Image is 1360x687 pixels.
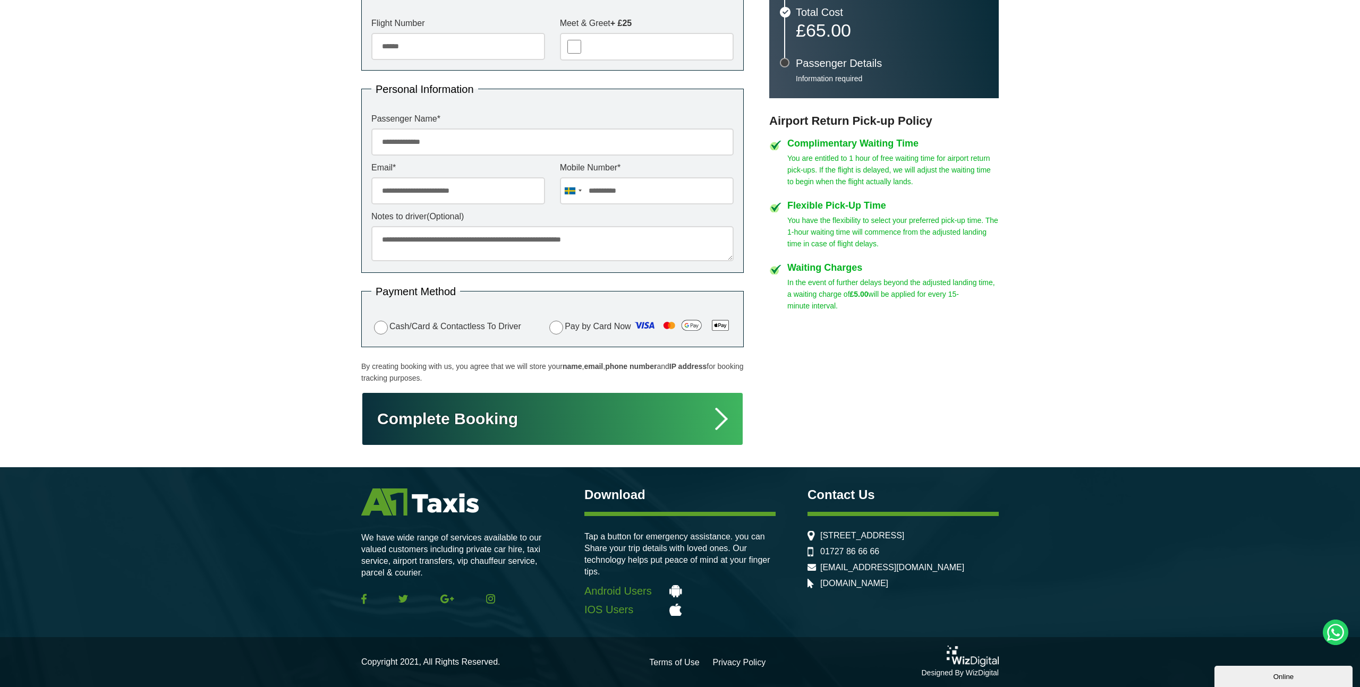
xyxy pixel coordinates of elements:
div: Sweden (Sverige): +46 [560,178,585,204]
a: Privacy Policy [713,658,766,667]
img: Facebook [361,594,367,604]
a: [EMAIL_ADDRESS][DOMAIN_NAME] [820,563,964,572]
li: [STREET_ADDRESS] [807,531,999,540]
img: Wiz Digital [947,646,999,667]
label: Meet & Greet [560,19,734,28]
img: Google Plus [440,594,454,604]
iframe: chat widget [1214,664,1355,687]
h4: Complimentary Waiting Time [787,139,999,148]
p: You have the flexibility to select your preferred pick-up time. The 1-hour waiting time will comm... [787,214,999,250]
strong: + £25 [610,19,632,28]
button: Complete Booking [361,392,744,446]
label: Pay by Card Now [547,317,734,337]
p: Information required [796,74,988,83]
p: £ [796,23,988,38]
h4: Waiting Charges [787,263,999,272]
img: A1 Taxis St Albans [361,488,479,516]
p: In the event of further delays beyond the adjusted landing time, a waiting charge of will be appl... [787,277,999,312]
p: Designed By WizDigital [921,667,999,679]
h3: Total Cost [796,7,988,18]
img: Twitter [398,595,408,603]
strong: IP address [669,362,707,371]
a: 01727 86 66 66 [820,547,879,556]
label: Flight Number [371,19,545,28]
input: Pay by Card Now [549,321,563,334]
strong: £5.00 [850,290,869,298]
h4: Flexible Pick-Up Time [787,201,999,210]
strong: email [584,362,603,371]
a: Terms of Use [649,658,699,667]
strong: phone number [605,362,657,371]
h3: Airport Return Pick-up Policy [769,114,999,128]
h3: Contact Us [807,488,999,501]
p: You are entitled to 1 hour of free waiting time for airport return pick-ups. If the flight is del... [787,152,999,187]
a: [DOMAIN_NAME] [820,579,888,588]
span: 65.00 [806,20,851,40]
label: Cash/Card & Contactless To Driver [371,319,521,334]
img: Instagram [486,594,495,604]
h3: Passenger Details [796,58,988,68]
span: (Optional) [427,212,464,221]
p: Copyright 2021, All Rights Reserved. [361,656,500,668]
label: Notes to driver [371,212,734,221]
h3: Download [584,488,776,501]
legend: Payment Method [371,286,460,297]
legend: Personal Information [371,84,478,95]
strong: name [563,362,582,371]
p: Tap a button for emergency assistance. you can Share your trip details with loved ones. Our techn... [584,531,776,578]
a: IOS Users [584,604,776,616]
a: Android Users [584,585,776,597]
p: We have wide range of services available to our valued customers including private car hire, taxi... [361,532,552,579]
label: Email [371,164,545,172]
input: Cash/Card & Contactless To Driver [374,321,388,334]
label: Mobile Number [560,164,734,172]
p: By creating booking with us, you agree that we will store your , , and for booking tracking purpo... [361,360,744,384]
label: Passenger Name [371,115,734,123]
